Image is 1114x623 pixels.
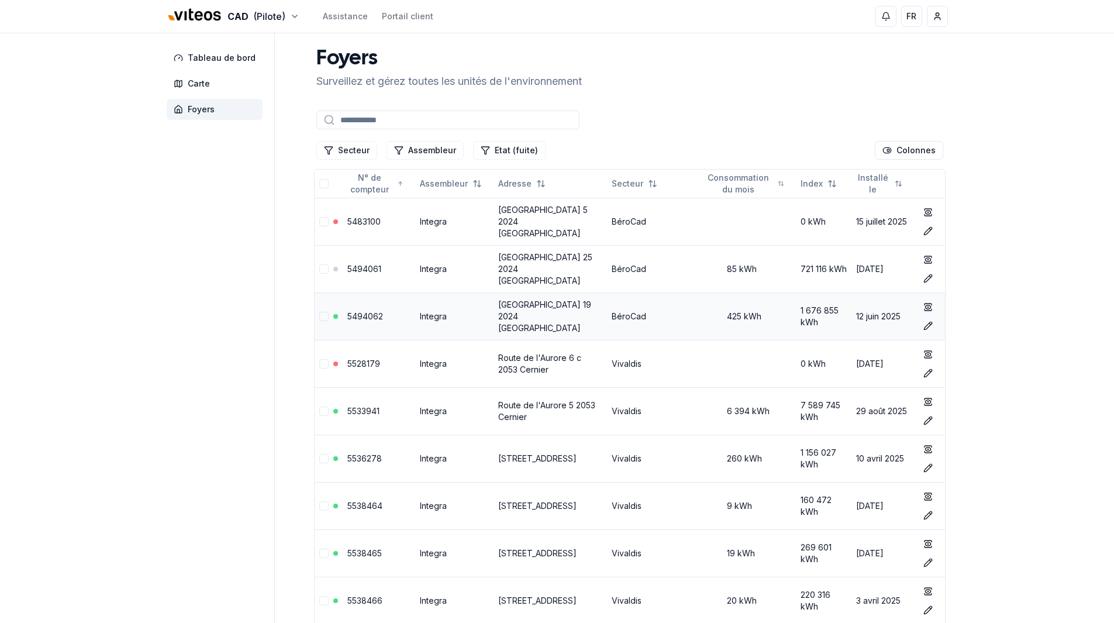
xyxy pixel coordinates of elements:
button: Not sorted. Click to sort ascending. [491,174,553,193]
button: FR [901,6,922,27]
td: Integra [415,340,494,387]
a: [GEOGRAPHIC_DATA] 25 2024 [GEOGRAPHIC_DATA] [498,252,592,285]
div: 1 676 855 kWh [801,305,847,328]
span: Consommation du mois [703,172,772,195]
a: [GEOGRAPHIC_DATA] 19 2024 [GEOGRAPHIC_DATA] [498,300,591,333]
a: 5528179 [347,359,380,369]
span: Index [801,178,823,190]
a: Assistance [323,11,368,22]
button: Tout sélectionner [319,179,329,188]
button: Sélectionner la ligne [319,596,329,605]
a: [STREET_ADDRESS] [498,453,577,463]
td: Vivaldis [607,387,699,435]
td: Integra [415,482,494,529]
button: Filtrer les lignes [387,141,464,160]
h1: Foyers [316,47,582,71]
div: 19 kWh [703,548,791,559]
button: Not sorted. Click to sort ascending. [849,174,909,193]
span: Installé le [856,172,889,195]
button: Not sorted. Click to sort ascending. [696,174,791,193]
button: Sélectionner la ligne [319,359,329,369]
td: Vivaldis [607,340,699,387]
a: Tableau de bord [167,47,267,68]
button: CAD(Pilote) [167,4,299,29]
button: Not sorted. Click to sort ascending. [794,174,844,193]
a: 5494061 [347,264,381,274]
td: Vivaldis [607,435,699,482]
div: 425 kWh [703,311,791,322]
div: 0 kWh [801,216,847,228]
a: [STREET_ADDRESS] [498,501,577,511]
td: 15 juillet 2025 [851,198,914,245]
td: Integra [415,435,494,482]
td: Integra [415,245,494,292]
a: 5538464 [347,501,382,511]
a: [GEOGRAPHIC_DATA] 5 2024 [GEOGRAPHIC_DATA] [498,205,588,238]
td: Integra [415,529,494,577]
div: 260 kWh [703,453,791,464]
div: 0 kWh [801,358,847,370]
span: FR [906,11,916,22]
td: [DATE] [851,529,914,577]
td: BéroCad [607,292,699,340]
td: Integra [415,387,494,435]
td: 10 avril 2025 [851,435,914,482]
div: 220 316 kWh [801,589,847,612]
a: 5538466 [347,596,382,605]
td: [DATE] [851,245,914,292]
td: Vivaldis [607,529,699,577]
button: Sélectionner la ligne [319,407,329,416]
td: BéroCad [607,198,699,245]
button: Sorted ascending. Click to sort descending. [340,174,411,193]
a: 5538465 [347,548,382,558]
a: Foyers [167,99,267,120]
a: 5483100 [347,216,381,226]
span: Tableau de bord [188,52,256,64]
span: (Pilote) [253,9,285,23]
a: [STREET_ADDRESS] [498,596,577,605]
button: Cocher les colonnes [875,141,943,160]
a: Route de l'Aurore 5 2053 Cernier [498,400,595,422]
td: 12 juin 2025 [851,292,914,340]
div: 20 kWh [703,595,791,607]
button: Sélectionner la ligne [319,501,329,511]
td: Vivaldis [607,482,699,529]
span: Carte [188,78,210,90]
span: Secteur [612,178,643,190]
div: 9 kWh [703,500,791,512]
div: 6 394 kWh [703,405,791,417]
a: 5494062 [347,311,383,321]
a: Carte [167,73,267,94]
td: BéroCad [607,245,699,292]
span: N° de compteur [347,172,392,195]
td: 29 août 2025 [851,387,914,435]
div: 1 156 027 kWh [801,447,847,470]
button: Filtrer les lignes [473,141,546,160]
button: Not sorted. Click to sort ascending. [413,174,489,193]
span: Assembleur [420,178,468,190]
a: Route de l'Aurore 6 c 2053 Cernier [498,353,581,374]
button: Filtrer les lignes [316,141,377,160]
div: 721 116 kWh [801,263,847,275]
td: [DATE] [851,482,914,529]
div: 85 kWh [703,263,791,275]
button: Sélectionner la ligne [319,312,329,321]
div: 160 472 kWh [801,494,847,518]
td: [DATE] [851,340,914,387]
td: Integra [415,198,494,245]
p: Surveillez et gérez toutes les unités de l'environnement [316,73,582,90]
button: Not sorted. Click to sort ascending. [605,174,664,193]
button: Sélectionner la ligne [319,217,329,226]
td: Integra [415,292,494,340]
a: Portail client [382,11,433,22]
a: 5533941 [347,406,380,416]
button: Sélectionner la ligne [319,549,329,558]
img: Viteos - CAD Logo [167,1,223,29]
button: Sélectionner la ligne [319,264,329,274]
span: Adresse [498,178,532,190]
a: 5536278 [347,453,382,463]
span: Foyers [188,104,215,115]
span: CAD [227,9,249,23]
div: 269 601 kWh [801,542,847,565]
button: Sélectionner la ligne [319,454,329,463]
